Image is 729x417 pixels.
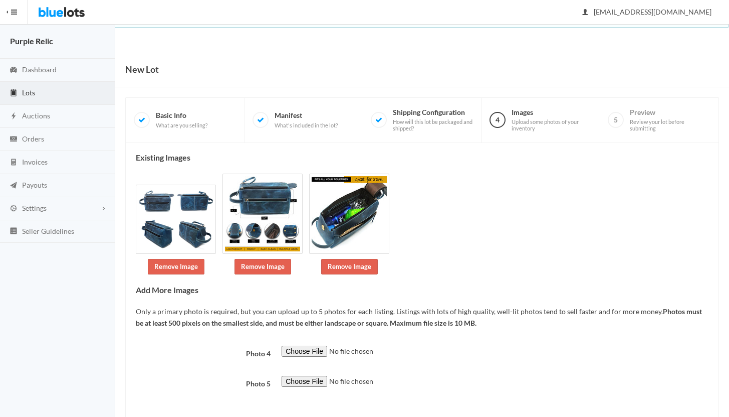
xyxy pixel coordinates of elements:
label: Photo 4 [130,346,276,360]
ion-icon: speedometer [9,66,19,75]
span: Seller Guidelines [22,227,74,235]
h1: New Lot [125,62,159,77]
ion-icon: flash [9,112,19,121]
strong: Purple Relic [10,36,53,46]
ion-icon: paper plane [9,181,19,191]
ion-icon: calculator [9,158,19,168]
span: Payouts [22,181,47,189]
ion-icon: cog [9,204,19,214]
span: Auctions [22,111,50,120]
span: Preview [630,108,710,132]
img: bc00db99-5876-4658-98a9-1b08a76736d8-1630565642.jpg [136,185,216,254]
label: Photo 5 [130,376,276,390]
ion-icon: list box [9,227,19,236]
span: Orders [22,134,44,143]
a: Remove Image [234,259,291,274]
span: What are you selling? [156,122,207,129]
h4: Existing Images [136,153,708,162]
span: What's included in the lot? [275,122,338,129]
ion-icon: cash [9,135,19,145]
h4: Add More Images [136,286,708,295]
span: Review your lot before submitting [630,118,710,132]
span: Invoices [22,158,48,166]
span: Settings [22,204,47,212]
span: 4 [490,112,506,128]
span: 5 [608,112,624,128]
span: Manifest [275,111,338,128]
ion-icon: clipboard [9,89,19,98]
a: Remove Image [321,259,378,274]
span: [EMAIL_ADDRESS][DOMAIN_NAME] [583,8,711,16]
img: 3cc81259-dfe4-44af-8847-daafc0cf36b3-1644284879.jpg [309,174,389,254]
span: How will this lot be packaged and shipped? [393,118,473,132]
span: Dashboard [22,65,57,74]
p: Only a primary photo is required, but you can upload up to 5 photos for each listing. Listings wi... [136,306,708,329]
ion-icon: person [580,8,590,18]
a: Remove Image [148,259,204,274]
b: Photos must be at least 500 pixels on the smallest side, and must be either landscape or square. ... [136,307,702,327]
span: Lots [22,88,35,97]
span: Shipping Configuration [393,108,473,132]
span: Basic Info [156,111,207,128]
span: Images [512,108,592,132]
img: 9ea31125-a024-4f3c-9b45-3f335d43beb7-1644284878.jpg [222,174,303,254]
span: Upload some photos of your inventory [512,118,592,132]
